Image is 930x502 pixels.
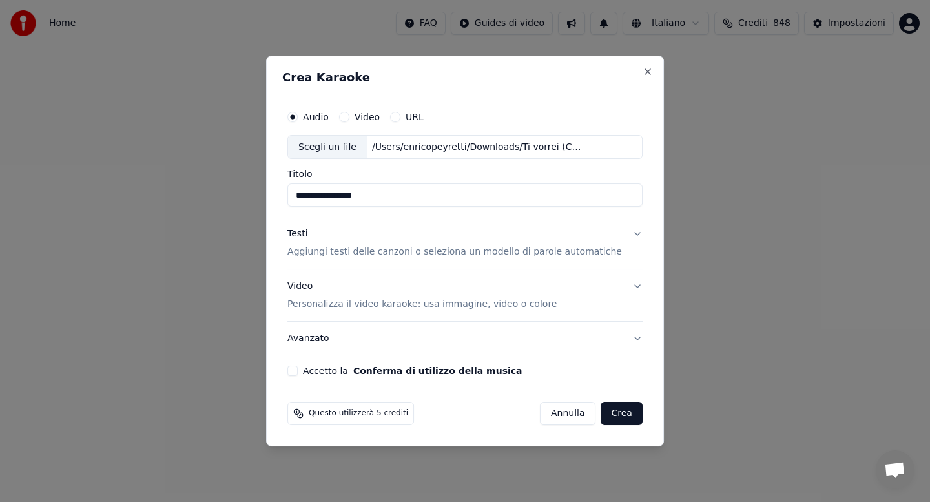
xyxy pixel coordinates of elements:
[355,112,380,121] label: Video
[601,402,643,425] button: Crea
[287,270,643,322] button: VideoPersonalizza il video karaoke: usa immagine, video o colore
[287,170,643,179] label: Titolo
[287,322,643,355] button: Avanzato
[353,366,522,375] button: Accetto la
[309,408,408,419] span: Questo utilizzerà 5 crediti
[406,112,424,121] label: URL
[287,218,643,269] button: TestiAggiungi testi delle canzoni o seleziona un modello di parole automatiche
[282,72,648,83] h2: Crea Karaoke
[303,112,329,121] label: Audio
[287,280,557,311] div: Video
[303,366,522,375] label: Accetto la
[288,136,367,159] div: Scegli un file
[287,298,557,311] p: Personalizza il video karaoke: usa immagine, video o colore
[287,246,622,259] p: Aggiungi testi delle canzoni o seleziona un modello di parole automatiche
[540,402,596,425] button: Annulla
[287,228,307,241] div: Testi
[367,141,586,154] div: /Users/enricopeyretti/Downloads/Ti vorrei (Cover).mp3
